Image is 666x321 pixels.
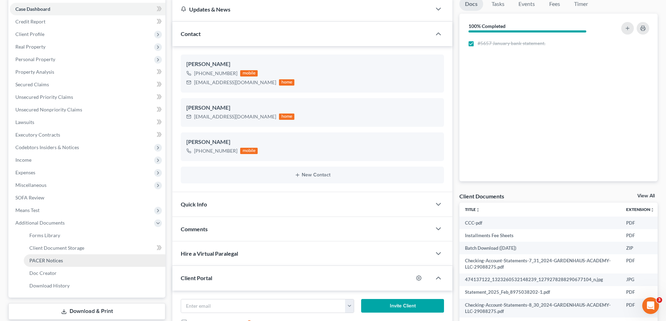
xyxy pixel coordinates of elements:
[10,3,165,15] a: Case Dashboard
[29,232,60,238] span: Forms Library
[15,56,55,62] span: Personal Property
[8,303,165,320] a: Download & Print
[459,192,504,200] div: Client Documents
[621,254,660,273] td: PDF
[181,226,208,232] span: Comments
[465,207,480,212] a: Titleunfold_more
[459,242,621,254] td: Batch Download ([DATE])
[15,69,54,75] span: Property Analysis
[29,270,57,276] span: Doc Creator
[240,148,258,154] div: mobile
[621,242,660,254] td: ZIP
[15,157,31,163] span: Income
[459,286,621,299] td: Statement_2025_Feb_8975038202-1.pdf
[181,6,423,13] div: Updates & News
[181,250,238,257] span: Hire a Virtual Paralegal
[194,70,237,77] div: [PHONE_NUMBER]
[15,132,60,138] span: Executory Contracts
[186,60,438,68] div: [PERSON_NAME]
[10,129,165,141] a: Executory Contracts
[15,6,50,12] span: Case Dashboard
[15,182,46,188] span: Miscellaneous
[10,78,165,91] a: Secured Claims
[468,23,506,29] strong: 100% Completed
[181,275,212,281] span: Client Portal
[240,70,258,76] div: mobile
[657,297,662,303] span: 3
[15,195,44,200] span: SOFA Review
[279,79,294,86] div: home
[459,229,621,242] td: Installments Fee Sheets
[459,254,621,273] td: Checking-Account-Statements-7_31_2024-GARDENHAUS-ACADEMY-LLC-29088275.pdf
[10,103,165,116] a: Unsecured Nonpriority Claims
[15,207,40,213] span: Means Test
[650,208,654,212] i: unfold_more
[15,31,44,37] span: Client Profile
[10,66,165,78] a: Property Analysis
[10,15,165,28] a: Credit Report
[15,119,34,125] span: Lawsuits
[476,208,480,212] i: unfold_more
[621,273,660,286] td: JPG
[24,254,165,267] a: PACER Notices
[15,81,49,87] span: Secured Claims
[15,19,45,24] span: Credit Report
[279,114,294,120] div: home
[194,147,237,154] div: [PHONE_NUMBER]
[15,220,65,226] span: Additional Documents
[186,138,438,146] div: [PERSON_NAME]
[10,191,165,204] a: SOFA Review
[637,194,655,198] a: View All
[194,79,276,86] div: [EMAIL_ADDRESS][DOMAIN_NAME]
[181,299,345,313] input: Enter email
[24,267,165,279] a: Doc Creator
[621,286,660,299] td: PDF
[194,113,276,120] div: [EMAIL_ADDRESS][DOMAIN_NAME]
[181,201,207,207] span: Quick Info
[186,104,438,112] div: [PERSON_NAME]
[459,299,621,318] td: Checking-Account-Statements-8_30_2024-GARDENHAUS-ACADEMY-LLC-29088275.pdf
[186,172,438,178] button: New Contact
[621,229,660,242] td: PDF
[459,273,621,286] td: 474137122_1323260532148239_1279278288290677104_n.jpg
[459,217,621,229] td: CCC-pdf
[24,279,165,292] a: Download History
[621,299,660,318] td: PDF
[181,30,201,37] span: Contact
[10,91,165,103] a: Unsecured Priority Claims
[642,297,659,314] iframe: Intercom live chat
[478,40,545,47] span: #5657 January bank statement.
[29,257,63,263] span: PACER Notices
[15,169,35,175] span: Expenses
[29,283,70,289] span: Download History
[621,217,660,229] td: PDF
[29,245,84,251] span: Client Document Storage
[15,94,73,100] span: Unsecured Priority Claims
[15,107,82,112] span: Unsecured Nonpriority Claims
[24,229,165,242] a: Forms Library
[24,242,165,254] a: Client Document Storage
[10,116,165,129] a: Lawsuits
[15,144,79,150] span: Codebtors Insiders & Notices
[626,207,654,212] a: Extensionunfold_more
[15,44,45,50] span: Real Property
[361,299,444,313] button: Invite Client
